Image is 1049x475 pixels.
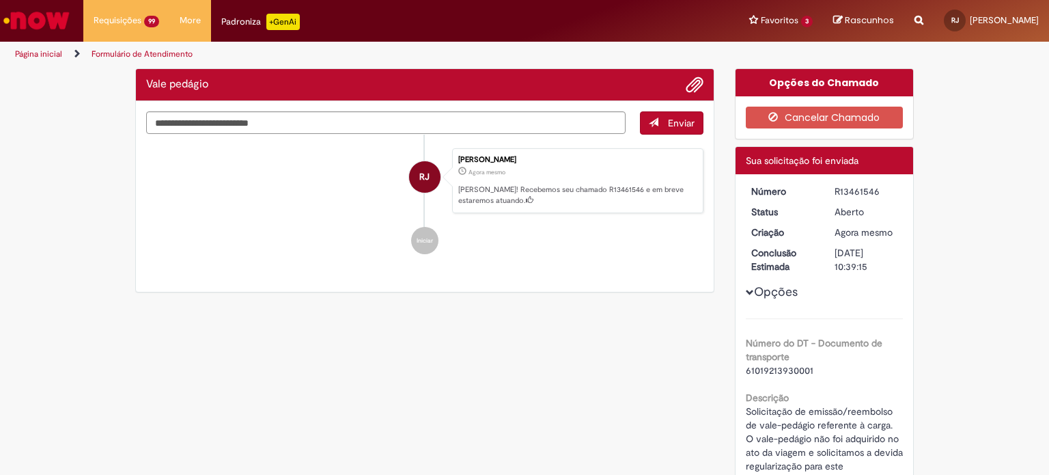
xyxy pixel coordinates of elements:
[10,42,689,67] ul: Trilhas de página
[94,14,141,27] span: Requisições
[741,226,825,239] dt: Criação
[458,156,696,164] div: [PERSON_NAME]
[741,185,825,198] dt: Número
[835,246,898,273] div: [DATE] 10:39:15
[835,185,898,198] div: R13461546
[835,205,898,219] div: Aberto
[146,148,703,214] li: Renato Junior
[668,117,695,129] span: Enviar
[970,14,1039,26] span: [PERSON_NAME]
[746,107,904,128] button: Cancelar Chamado
[92,49,193,59] a: Formulário de Atendimento
[15,49,62,59] a: Página inicial
[835,226,893,239] span: Agora mesmo
[951,16,959,25] span: RJ
[146,111,626,135] textarea: Digite sua mensagem aqui...
[146,79,208,91] h2: Vale pedágio Histórico de tíquete
[746,337,882,363] b: Número do DT - Documento de transporte
[845,14,894,27] span: Rascunhos
[468,168,505,176] time: 29/08/2025 10:39:12
[801,16,813,27] span: 3
[640,111,703,135] button: Enviar
[746,392,789,404] b: Descrição
[746,364,813,377] span: 61019213930001
[146,135,703,269] ul: Histórico de tíquete
[266,14,300,30] p: +GenAi
[144,16,159,27] span: 99
[835,226,898,239] div: 29/08/2025 10:39:12
[468,168,505,176] span: Agora mesmo
[180,14,201,27] span: More
[1,7,72,34] img: ServiceNow
[409,161,440,193] div: Renato Junior
[736,69,914,96] div: Opções do Chamado
[746,154,858,167] span: Sua solicitação foi enviada
[419,161,430,193] span: RJ
[458,185,696,206] p: [PERSON_NAME]! Recebemos seu chamado R13461546 e em breve estaremos atuando.
[833,14,894,27] a: Rascunhos
[835,226,893,239] time: 29/08/2025 10:39:12
[686,76,703,94] button: Adicionar anexos
[761,14,798,27] span: Favoritos
[741,205,825,219] dt: Status
[221,14,300,30] div: Padroniza
[741,246,825,273] dt: Conclusão Estimada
